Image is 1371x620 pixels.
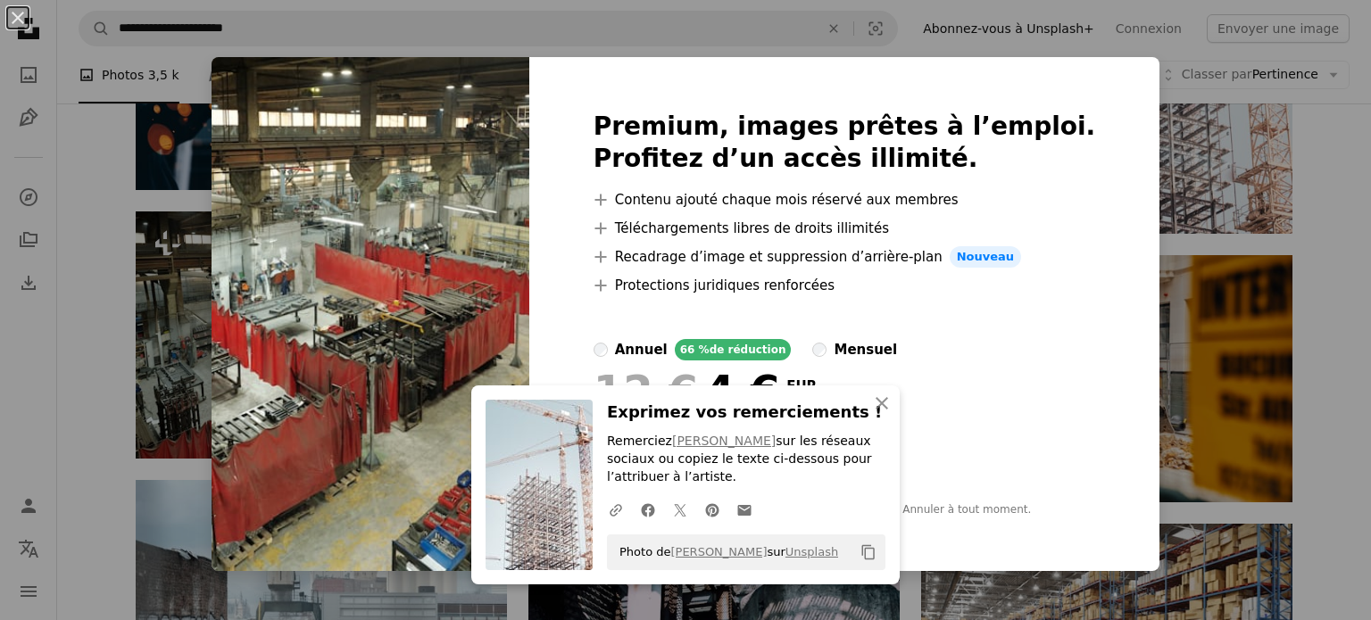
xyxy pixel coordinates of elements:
h3: Exprimez vos remerciements ! [607,400,885,426]
input: annuel66 %de réduction [594,343,608,357]
li: Contenu ajouté chaque mois réservé aux membres [594,189,1096,211]
button: Copier dans le presse-papier [853,537,884,567]
img: premium_photo-1682146920372-bd950e25125d [212,57,529,571]
h2: Premium, images prêtes à l’emploi. Profitez d’un accès illimité. [594,111,1096,175]
input: mensuel [812,343,827,357]
a: Partager par mail [728,492,760,527]
li: Téléchargements libres de droits illimités [594,218,1096,239]
a: [PERSON_NAME] [672,434,776,448]
div: mensuel [834,339,897,360]
a: Partagez-lePinterest [696,492,728,527]
li: Recadrage d’image et suppression d’arrière-plan [594,246,1096,268]
a: Unsplash [785,545,838,558]
div: 66 % de réduction [675,339,792,360]
span: Photo de sur [611,538,838,566]
span: 12 € [594,368,698,414]
span: EUR [786,378,859,394]
p: Remerciez sur les réseaux sociaux ou copiez le texte ci-dessous pour l’attribuer à l’artiste. [607,433,885,486]
span: Nouveau [950,246,1021,268]
li: Protections juridiques renforcées [594,275,1096,296]
a: Partagez-leFacebook [632,492,664,527]
div: annuel [615,339,668,360]
a: [PERSON_NAME] [670,545,767,558]
div: 4 € [594,368,779,414]
a: Partagez-leTwitter [664,492,696,527]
